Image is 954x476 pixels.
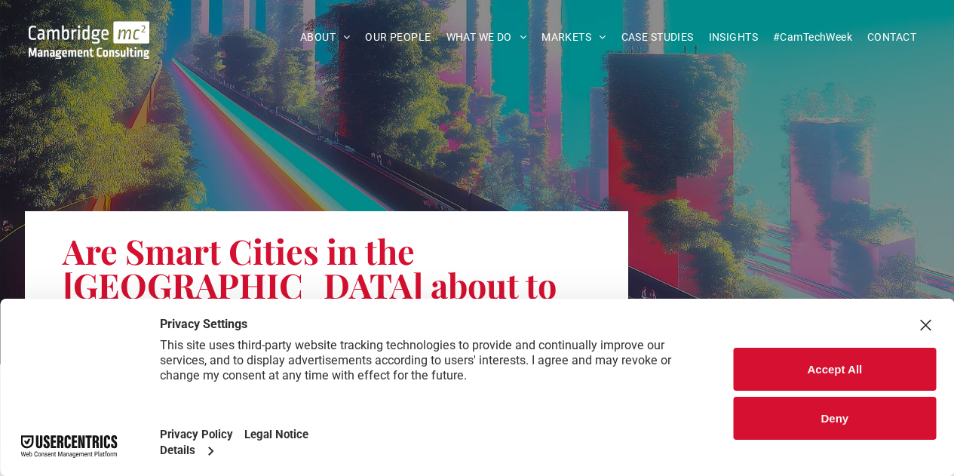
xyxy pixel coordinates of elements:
a: Your Business Transformed | Cambridge Management Consulting [29,23,150,39]
a: OUR PEOPLE [357,26,438,49]
h1: Are Smart Cities in the [GEOGRAPHIC_DATA] about to Become a Reality? [63,232,590,337]
a: ABOUT [293,26,358,49]
a: MARKETS [534,26,613,49]
a: #CamTechWeek [765,26,860,49]
a: INSIGHTS [701,26,765,49]
a: WHAT WE DO [439,26,535,49]
a: CONTACT [860,26,924,49]
a: CASE STUDIES [614,26,701,49]
img: Cambridge MC Logo, digital transformation [29,21,150,59]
